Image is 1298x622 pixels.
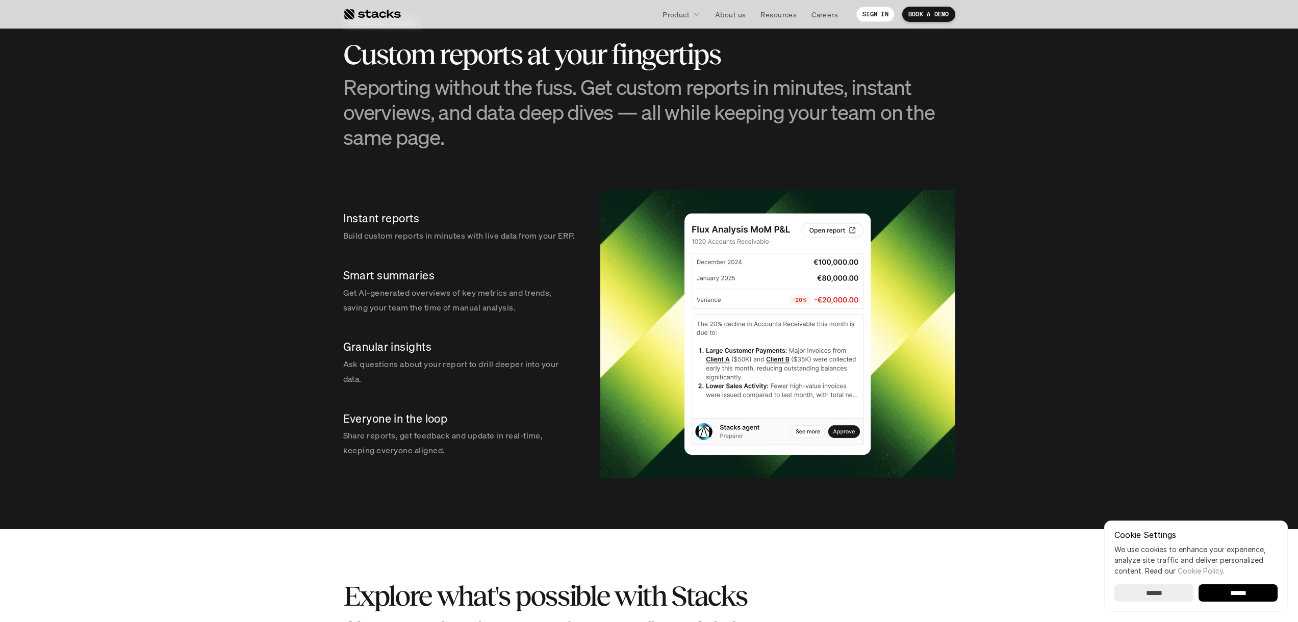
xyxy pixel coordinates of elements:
[1178,566,1223,575] a: Cookie Policy
[1114,544,1278,576] p: We use cookies to enhance your experience, analyze site traffic and deliver personalized content.
[811,9,838,20] p: Careers
[343,580,802,612] h2: Explore what's possible with Stacks
[908,11,949,18] p: BOOK A DEMO
[663,9,690,20] p: Product
[120,194,165,201] a: Privacy Policy
[902,7,955,22] a: BOOK A DEMO
[1145,566,1225,575] span: Read our .
[343,39,955,70] h2: Custom reports at your fingertips
[805,5,844,23] a: Careers
[856,7,895,22] a: SIGN IN
[343,286,576,315] p: Get AI-generated overviews of key metrics and trends, saving your team the time of manual analysis.
[754,5,803,23] a: Resources
[343,339,576,355] p: Granular insights
[343,268,576,283] p: Smart summaries
[343,357,576,386] p: Ask questions about your report to drill deeper into your data.
[343,211,576,226] p: Instant reports
[343,428,576,458] p: Share reports, get feedback and update in real-time, keeping everyone aligned.
[1114,531,1278,539] p: Cookie Settings
[343,228,576,243] p: Build custom reports in minutes with live data from your ERP.
[862,11,888,18] p: SIGN IN
[715,9,746,20] p: About us
[709,5,752,23] a: About us
[760,9,797,20] p: Resources
[343,74,955,150] h3: Reporting without the fuss. Get custom reports in minutes, instant overviews, and data deep dives...
[343,411,576,427] p: Everyone in the loop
